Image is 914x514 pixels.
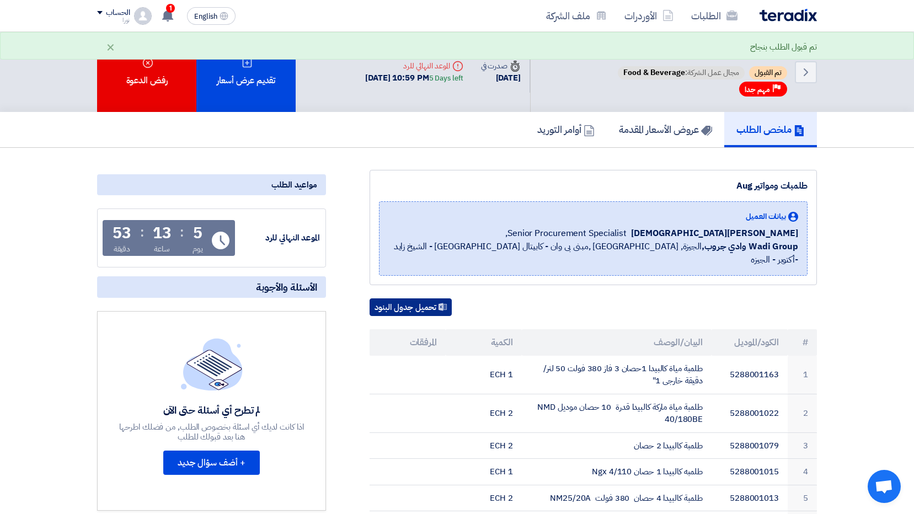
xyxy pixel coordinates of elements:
td: 2 ECH [446,432,522,459]
div: دقيقة [114,243,131,255]
span: Food & Beverage [623,67,685,78]
td: 2 [788,394,817,432]
div: طلمبات ومواتير Aug [379,179,808,192]
td: 2 ECH [446,394,522,432]
b: Wadi Group وادي جروب, [702,240,798,253]
div: نورا [97,17,130,23]
button: English [187,7,236,25]
div: 53 [113,226,131,241]
td: 4 [788,459,817,485]
div: الموعد النهائي للرد [365,60,463,72]
div: الموعد النهائي للرد [237,232,320,244]
img: profile_test.png [134,7,152,25]
div: : [180,222,184,242]
div: تقديم عرض أسعار [196,32,296,112]
div: مواعيد الطلب [97,174,326,195]
th: الكمية [446,329,522,356]
div: لم تطرح أي أسئلة حتى الآن [118,404,306,416]
span: تم القبول [749,66,787,79]
td: 1 ECH [446,356,522,394]
td: طلمبة كالبيدا 2 حصان [522,432,712,459]
h5: عروض الأسعار المقدمة [619,123,712,136]
button: تحميل جدول البنود [370,298,452,316]
div: ساعة [154,243,170,255]
span: English [194,13,217,20]
div: اذا كانت لديك أي اسئلة بخصوص الطلب, من فضلك اطرحها هنا بعد قبولك للطلب [118,422,306,442]
img: Teradix logo [760,9,817,22]
span: بيانات العميل [746,211,786,222]
a: ملف الشركة [537,3,616,29]
h5: أوامر التوريد [537,123,595,136]
a: الأوردرات [616,3,682,29]
td: 5 [788,485,817,511]
div: 5 Days left [429,73,463,84]
td: 5288001079 [712,432,788,459]
a: Open chat [868,470,901,503]
div: رفض الدعوة [97,32,196,112]
a: عروض الأسعار المقدمة [607,112,724,147]
div: تم قبول الطلب بنجاح [750,41,817,53]
span: Senior Procurement Specialist, [505,227,627,240]
td: طلمبه كالبيدا 1 حصان Ngx 4/110 [522,459,712,485]
span: [PERSON_NAME][DEMOGRAPHIC_DATA] [631,227,798,240]
a: الطلبات [682,3,746,29]
div: 5 [193,226,202,241]
td: 5288001013 [712,485,788,511]
img: empty_state_list.svg [181,338,243,390]
span: مهم جدا [745,84,770,95]
th: البيان/الوصف [522,329,712,356]
td: 1 [788,356,817,394]
th: المرفقات [370,329,446,356]
span: مجال عمل الشركة: [618,66,745,79]
div: [DATE] 10:59 PM [365,72,463,84]
td: 5288001163 [712,356,788,394]
a: ملخص الطلب [724,112,817,147]
div: يوم [193,243,203,255]
td: طلمبة مياة كالبيدا 1حصان 3 فاز 380 فولت 50 لتر/دقيقة خارجى 1" [522,356,712,394]
span: الجيزة, [GEOGRAPHIC_DATA] ,مبنى بى وان - كابيتال [GEOGRAPHIC_DATA] - الشيخ زايد -أكتوبر - الجيزه [388,240,798,266]
td: 5288001015 [712,459,788,485]
div: الحساب [106,8,130,18]
th: الكود/الموديل [712,329,788,356]
div: : [140,222,144,242]
td: طلمبة مياة ماركة كالبيدا قدرة 10 حصان موديل NMD 40/180BE [522,394,712,432]
td: طلمبة كالبيدا 4 حصان 380 فولت NM25/20A [522,485,712,511]
div: 13 [153,226,172,241]
th: # [788,329,817,356]
td: 3 [788,432,817,459]
td: 1 ECH [446,459,522,485]
td: 2 ECH [446,485,522,511]
div: صدرت في [481,60,521,72]
div: × [106,40,115,53]
button: + أضف سؤال جديد [163,451,260,475]
span: 1 [166,4,175,13]
span: الأسئلة والأجوبة [256,281,317,293]
div: [DATE] [481,72,521,84]
td: 5288001022 [712,394,788,432]
a: أوامر التوريد [525,112,607,147]
h5: ملخص الطلب [736,123,805,136]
